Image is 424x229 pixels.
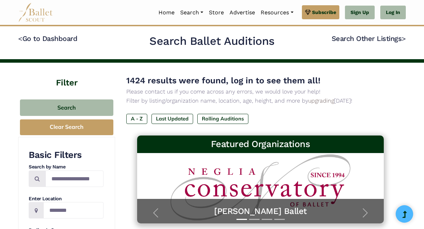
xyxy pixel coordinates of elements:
[151,114,193,124] label: Last Updated
[332,34,406,43] a: Search Other Listings>
[308,97,334,104] a: upgrading
[126,96,395,105] p: Filter by listing/organization name, location, age, height, and more by [DATE]!
[206,5,227,20] a: Store
[126,76,320,85] span: 1424 results were found, log in to see them all!
[236,215,247,223] button: Slide 1
[380,6,406,20] a: Log In
[156,5,177,20] a: Home
[18,63,115,89] h4: Filter
[274,215,285,223] button: Slide 4
[302,5,339,19] a: Subscribe
[249,215,260,223] button: Slide 2
[18,34,22,43] code: <
[29,164,104,171] h4: Search by Name
[29,149,104,161] h3: Basic Filters
[18,34,77,43] a: <Go to Dashboard
[43,202,104,218] input: Location
[144,206,377,217] a: [PERSON_NAME] Ballet
[126,114,147,124] label: A - Z
[258,5,296,20] a: Resources
[227,5,258,20] a: Advertise
[20,99,113,116] button: Search
[20,119,113,135] button: Clear Search
[402,34,406,43] code: >
[305,8,311,16] img: gem.svg
[143,138,379,150] h3: Featured Organizations
[312,8,336,16] span: Subscribe
[177,5,206,20] a: Search
[262,215,272,223] button: Slide 3
[45,171,104,187] input: Search by names...
[149,34,275,49] h2: Search Ballet Auditions
[345,6,375,20] a: Sign Up
[126,87,395,96] p: Please contact us if you come across any errors, we would love your help!
[197,114,248,124] label: Rolling Auditions
[29,195,104,202] h4: Enter Location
